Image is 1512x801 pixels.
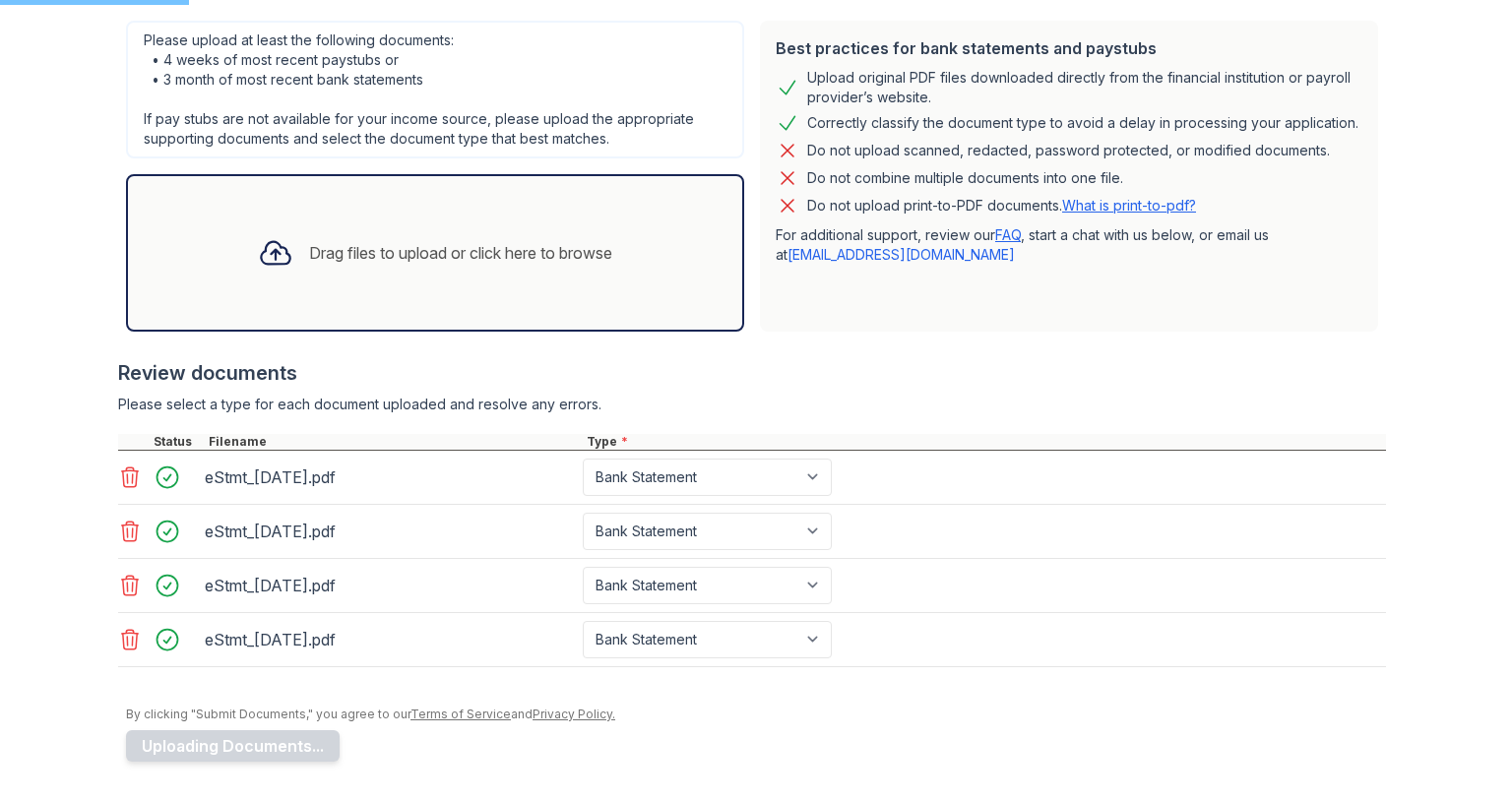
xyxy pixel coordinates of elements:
[807,166,1123,190] div: Do not combine multiple documents into one file.
[410,707,511,721] a: Terms of Service
[807,111,1358,135] div: Correctly classify the document type to avoid a delay in processing your application.
[126,730,340,762] button: Uploading Documents...
[150,434,205,450] div: Status
[205,434,583,450] div: Filename
[776,225,1362,265] p: For additional support, review our , start a chat with us below, or email us at
[807,68,1362,107] div: Upload original PDF files downloaded directly from the financial institution or payroll provider’...
[776,36,1362,60] div: Best practices for bank statements and paystubs
[995,226,1021,243] a: FAQ
[126,707,1386,722] div: By clicking "Submit Documents," you agree to our and
[126,21,744,158] div: Please upload at least the following documents: • 4 weeks of most recent paystubs or • 3 month of...
[205,516,575,547] div: eStmt_[DATE].pdf
[807,139,1330,162] div: Do not upload scanned, redacted, password protected, or modified documents.
[807,196,1196,216] p: Do not upload print-to-PDF documents.
[1062,197,1196,214] a: What is print-to-pdf?
[583,434,1386,450] div: Type
[205,624,575,655] div: eStmt_[DATE].pdf
[309,241,612,265] div: Drag files to upload or click here to browse
[118,395,1386,414] div: Please select a type for each document uploaded and resolve any errors.
[205,462,575,493] div: eStmt_[DATE].pdf
[787,246,1015,263] a: [EMAIL_ADDRESS][DOMAIN_NAME]
[533,707,615,721] a: Privacy Policy.
[118,359,1386,387] div: Review documents
[205,570,575,601] div: eStmt_[DATE].pdf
